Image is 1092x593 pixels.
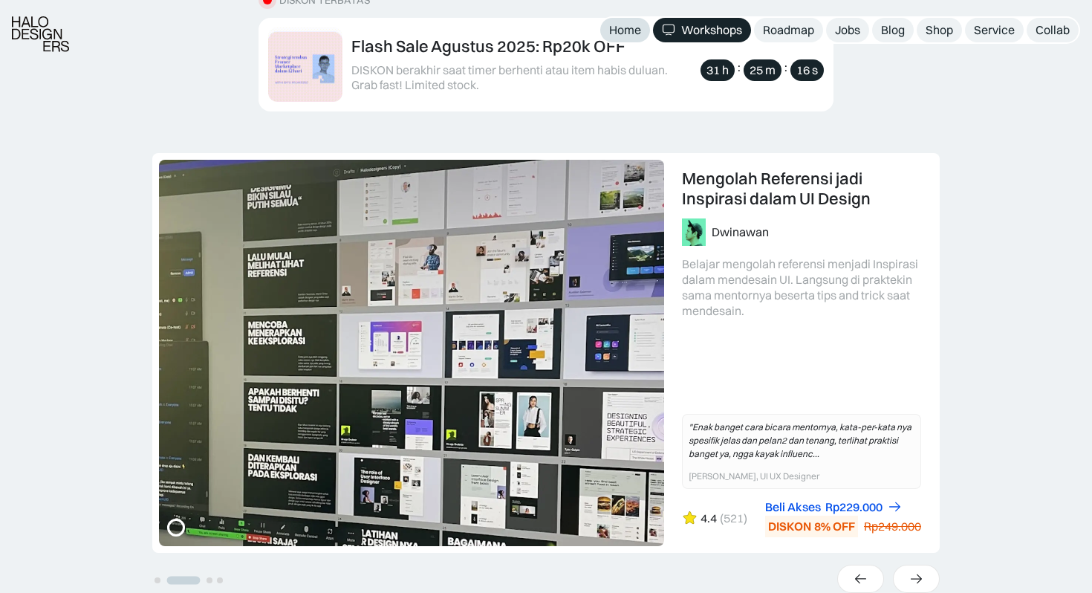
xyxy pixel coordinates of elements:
div: 8% OFF [814,519,855,534]
a: Beli AksesRp229.000 [765,499,903,515]
div: Blog [881,22,905,38]
div: Service [974,22,1015,38]
div: Home [609,22,641,38]
div: DISKON berakhir saat timer berhenti atau item habis duluan. Grab fast! Limited stock. [351,62,693,94]
button: Go to slide 2 [167,577,201,585]
div: 4.4 [701,511,717,526]
button: Go to slide 1 [155,577,160,583]
button: Go to slide 3 [207,577,212,583]
div: 16 s [796,62,818,78]
div: 31 h [706,62,729,78]
div: : [784,59,787,75]
div: Collab [1036,22,1070,38]
a: Home [600,18,650,42]
div: Workshops [681,22,742,38]
div: Flash Sale Agustus 2025: Rp20k OFF [351,36,625,56]
a: Jobs [826,18,869,42]
div: Jobs [835,22,860,38]
a: Workshops [653,18,751,42]
div: Rp249.000 [864,519,921,534]
div: 25 m [750,62,776,78]
a: Shop [917,18,962,42]
a: Roadmap [754,18,823,42]
button: Go to slide 4 [217,577,223,583]
a: Blog [872,18,914,42]
div: Beli Akses [765,499,821,515]
div: : [738,59,741,75]
ul: Select a slide to show [152,573,225,586]
div: (521) [720,511,747,526]
div: DISKON [768,519,811,534]
div: Rp229.000 [825,499,883,515]
div: 2 of 4 [152,153,940,553]
div: Shop [926,22,953,38]
a: Collab [1027,18,1079,42]
a: Service [965,18,1024,42]
div: Roadmap [763,22,814,38]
